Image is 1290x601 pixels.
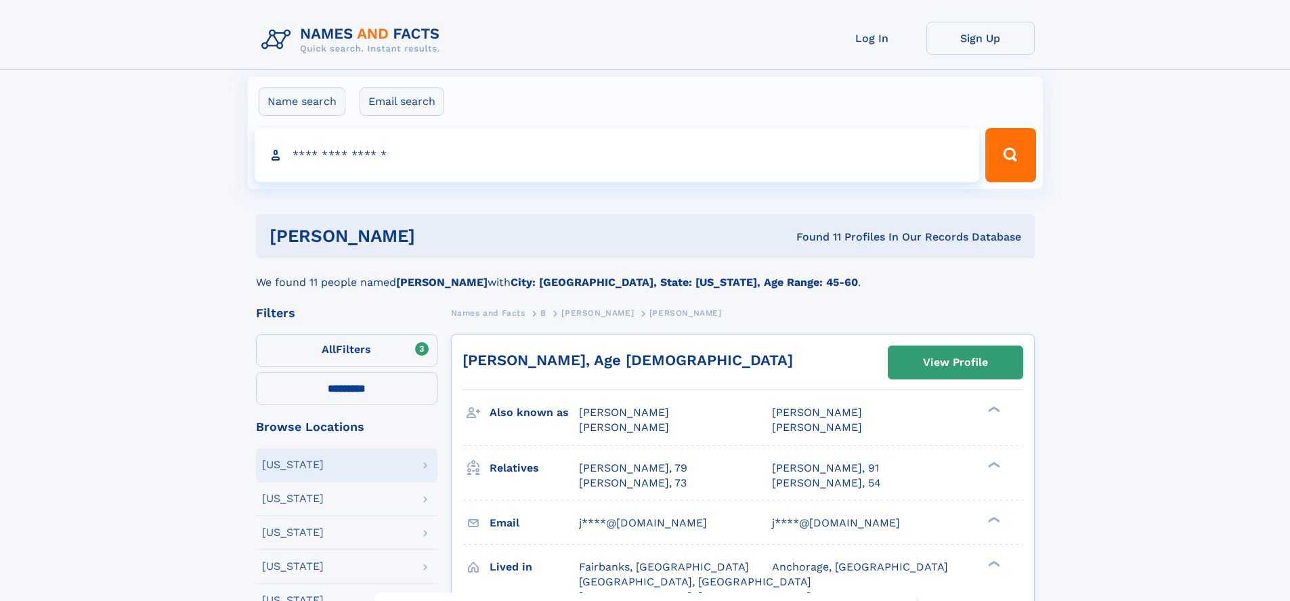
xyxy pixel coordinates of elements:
[262,561,324,572] div: [US_STATE]
[985,460,1001,469] div: ❯
[255,128,980,182] input: search input
[256,334,437,367] label: Filters
[926,22,1035,55] a: Sign Up
[256,258,1035,291] div: We found 11 people named with .
[256,22,451,58] img: Logo Names and Facts
[888,346,1023,379] a: View Profile
[322,343,336,356] span: All
[649,308,722,318] span: [PERSON_NAME]
[985,515,1001,524] div: ❯
[463,352,793,369] a: [PERSON_NAME], Age [DEMOGRAPHIC_DATA]
[772,421,862,434] span: [PERSON_NAME]
[923,347,988,378] div: View Profile
[540,308,546,318] span: B
[579,560,749,573] span: Fairbanks, [GEOGRAPHIC_DATA]
[511,276,858,289] b: City: [GEOGRAPHIC_DATA], State: [US_STATE], Age Range: 45-60
[540,304,546,321] a: B
[490,401,579,424] h3: Also known as
[579,461,687,476] a: [PERSON_NAME], 79
[396,276,488,289] b: [PERSON_NAME]
[818,22,926,55] a: Log In
[270,228,606,245] h1: [PERSON_NAME]
[256,307,437,319] div: Filters
[262,493,324,504] div: [US_STATE]
[579,476,687,491] a: [PERSON_NAME], 73
[985,128,1035,182] button: Search Button
[262,527,324,538] div: [US_STATE]
[579,406,669,419] span: [PERSON_NAME]
[772,461,879,476] a: [PERSON_NAME], 91
[579,421,669,434] span: [PERSON_NAME]
[772,560,948,573] span: Anchorage, [GEOGRAPHIC_DATA]
[605,230,1021,245] div: Found 11 Profiles In Our Records Database
[360,87,444,116] label: Email search
[490,512,579,535] h3: Email
[772,476,881,491] a: [PERSON_NAME], 54
[259,87,345,116] label: Name search
[561,308,634,318] span: [PERSON_NAME]
[985,559,1001,568] div: ❯
[985,405,1001,414] div: ❯
[262,459,324,470] div: [US_STATE]
[561,304,634,321] a: [PERSON_NAME]
[451,304,525,321] a: Names and Facts
[490,556,579,579] h3: Lived in
[772,406,862,419] span: [PERSON_NAME]
[490,457,579,480] h3: Relatives
[256,421,437,433] div: Browse Locations
[579,575,811,588] span: [GEOGRAPHIC_DATA], [GEOGRAPHIC_DATA]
